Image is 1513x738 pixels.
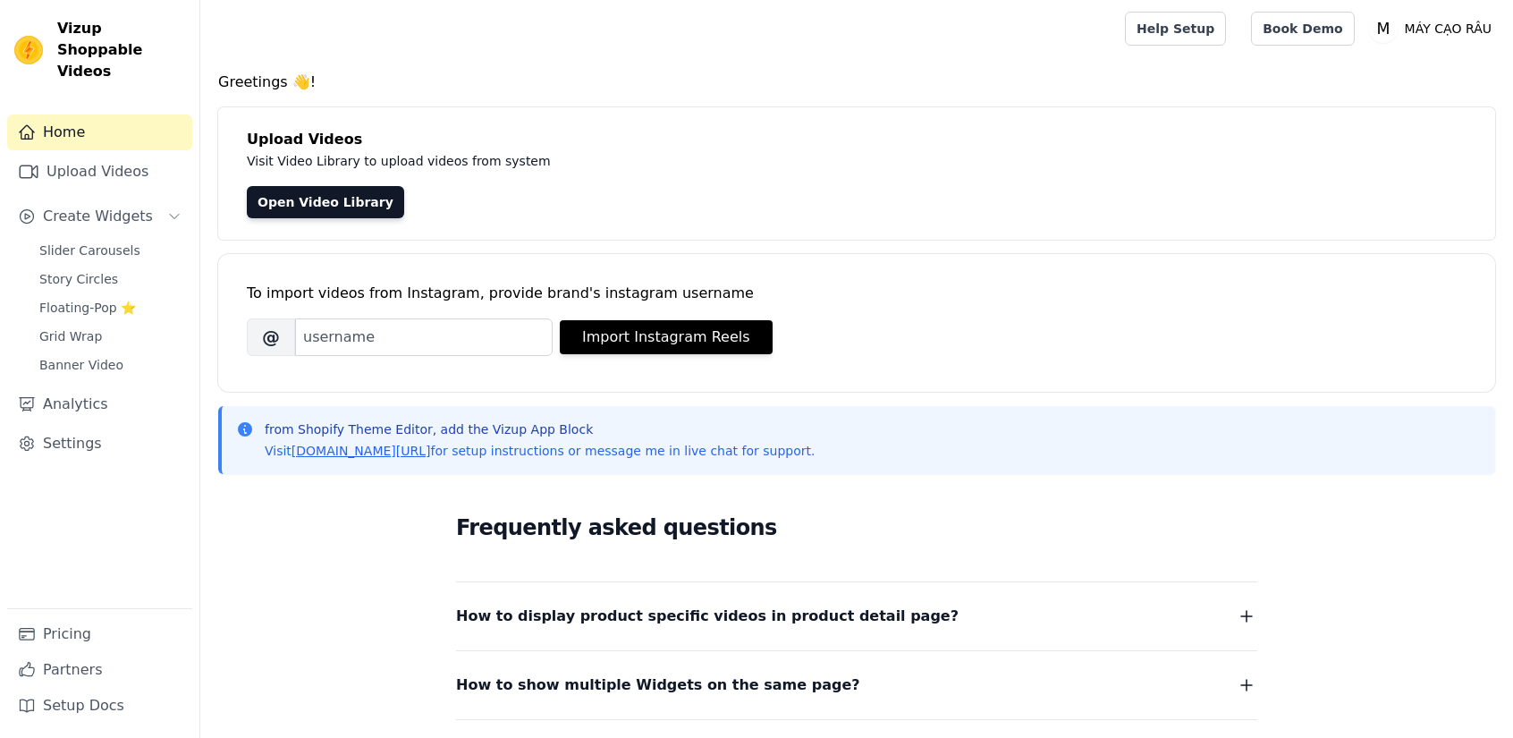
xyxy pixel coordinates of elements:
span: How to show multiple Widgets on the same page? [456,673,860,698]
div: To import videos from Instagram, provide brand's instagram username [247,283,1467,304]
a: Banner Video [29,352,192,377]
p: Visit Video Library to upload videos from system [247,150,1048,172]
h4: Upload Videos [247,129,1467,150]
a: [DOMAIN_NAME][URL] [292,444,431,458]
span: Create Widgets [43,206,153,227]
a: Floating-Pop ⭐ [29,295,192,320]
span: Floating-Pop ⭐ [39,299,136,317]
input: username [295,318,553,356]
a: Book Demo [1251,12,1354,46]
h2: Frequently asked questions [456,510,1257,546]
span: Banner Video [39,356,123,374]
span: Grid Wrap [39,327,102,345]
a: Setup Docs [7,688,192,724]
p: MÁY CẠO RÂU [1398,13,1499,45]
a: Upload Videos [7,154,192,190]
a: Pricing [7,616,192,652]
button: Import Instagram Reels [560,320,773,354]
span: How to display product specific videos in product detail page? [456,604,959,629]
a: Grid Wrap [29,324,192,349]
button: M MÁY CẠO RÂU [1369,13,1499,45]
button: How to display product specific videos in product detail page? [456,604,1257,629]
a: Settings [7,426,192,462]
a: Home [7,115,192,150]
p: Visit for setup instructions or message me in live chat for support. [265,442,815,460]
a: Slider Carousels [29,238,192,263]
button: Create Widgets [7,199,192,234]
span: Vizup Shoppable Videos [57,18,185,82]
text: M [1376,20,1390,38]
span: Story Circles [39,270,118,288]
button: How to show multiple Widgets on the same page? [456,673,1257,698]
a: Partners [7,652,192,688]
span: @ [247,318,295,356]
img: Vizup [14,36,43,64]
a: Help Setup [1125,12,1226,46]
span: Slider Carousels [39,242,140,259]
a: Open Video Library [247,186,404,218]
a: Analytics [7,386,192,422]
h4: Greetings 👋! [218,72,1495,93]
p: from Shopify Theme Editor, add the Vizup App Block [265,420,815,438]
a: Story Circles [29,267,192,292]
